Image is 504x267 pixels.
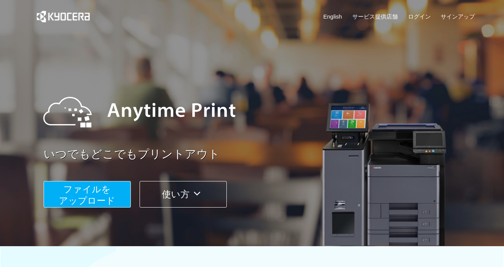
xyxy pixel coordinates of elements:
[441,12,475,20] a: サインアップ
[44,146,480,162] a: いつでもどこでもプリントアウト
[59,184,115,206] span: ファイルを ​​アップロード
[44,181,131,208] button: ファイルを​​アップロード
[408,12,431,20] a: ログイン
[140,181,227,208] button: 使い方
[352,12,398,20] a: サービス提供店舗
[323,12,342,20] a: English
